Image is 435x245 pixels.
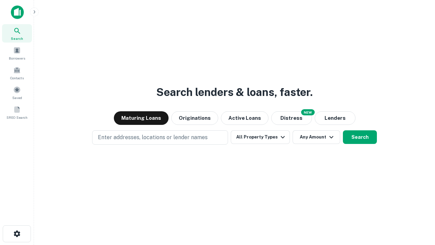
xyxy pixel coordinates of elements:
[6,115,28,120] span: SREO Search
[271,111,312,125] button: Search distressed loans with lien and other non-mortgage details.
[301,109,315,115] div: NEW
[343,130,377,144] button: Search
[231,130,290,144] button: All Property Types
[98,133,208,142] p: Enter addresses, locations or lender names
[11,36,23,41] span: Search
[2,64,32,82] a: Contacts
[12,95,22,100] span: Saved
[2,44,32,62] a: Borrowers
[9,55,25,61] span: Borrowers
[2,103,32,121] a: SREO Search
[114,111,169,125] button: Maturing Loans
[2,83,32,102] a: Saved
[401,191,435,223] iframe: Chat Widget
[156,84,313,100] h3: Search lenders & loans, faster.
[11,5,24,19] img: capitalize-icon.png
[92,130,228,145] button: Enter addresses, locations or lender names
[315,111,355,125] button: Lenders
[2,24,32,43] a: Search
[293,130,340,144] button: Any Amount
[221,111,268,125] button: Active Loans
[171,111,218,125] button: Originations
[10,75,24,81] span: Contacts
